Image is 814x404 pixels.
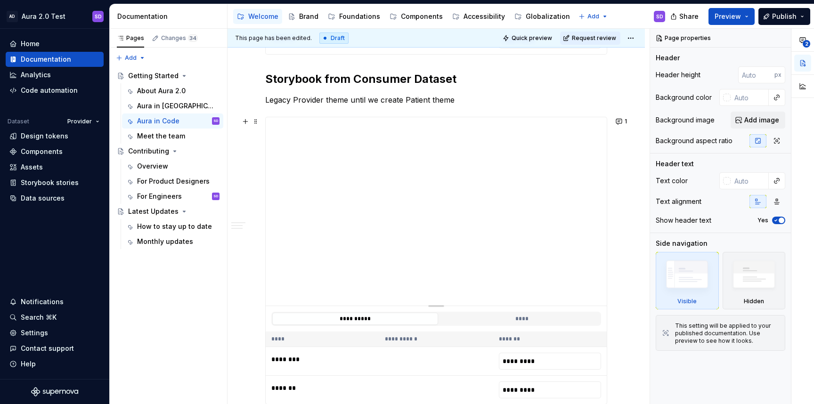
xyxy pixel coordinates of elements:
[6,160,104,175] a: Assets
[122,113,223,129] a: Aura in CodeSD
[744,298,764,305] div: Hidden
[137,131,185,141] div: Meet the team
[233,7,574,26] div: Page tree
[656,93,712,102] div: Background color
[137,116,179,126] div: Aura in Code
[188,34,198,42] span: 34
[656,159,694,169] div: Header text
[95,13,102,20] div: SD
[731,89,769,106] input: Auto
[265,94,607,105] p: Legacy Provider theme until we create Patient theme
[8,118,29,125] div: Dataset
[122,189,223,204] a: For EngineersSD
[803,40,810,48] span: 2
[656,53,680,63] div: Header
[758,8,810,25] button: Publish
[21,55,71,64] div: Documentation
[122,83,223,98] a: About Aura 2.0
[113,204,223,219] a: Latest Updates
[731,172,769,189] input: Auto
[128,146,169,156] div: Contributing
[235,34,312,42] span: This page has been edited.
[738,66,774,83] input: Auto
[21,131,68,141] div: Design tokens
[67,118,92,125] span: Provider
[213,192,218,201] div: SD
[113,68,223,83] a: Getting Started
[122,129,223,144] a: Meet the team
[656,136,733,145] div: Background aspect ratio
[137,222,212,231] div: How to stay up to date
[117,12,223,21] div: Documentation
[63,115,104,128] button: Provider
[137,162,168,171] div: Overview
[656,197,701,206] div: Text alignment
[7,11,18,22] div: AD
[6,310,104,325] button: Search ⌘K
[6,175,104,190] a: Storybook stories
[511,9,574,24] a: Globalization
[677,298,697,305] div: Visible
[6,191,104,206] a: Data sources
[117,34,144,42] div: Pages
[21,313,57,322] div: Search ⌘K
[656,13,663,20] div: SD
[656,176,688,186] div: Text color
[6,36,104,51] a: Home
[656,70,700,80] div: Header height
[675,322,779,345] div: This setting will be applied to your published documentation. Use preview to see how it looks.
[233,9,282,24] a: Welcome
[21,178,79,187] div: Storybook stories
[248,12,278,21] div: Welcome
[319,32,349,44] div: Draft
[137,237,193,246] div: Monthly updates
[587,13,599,20] span: Add
[122,159,223,174] a: Overview
[125,54,137,62] span: Add
[113,68,223,249] div: Page tree
[6,356,104,372] button: Help
[656,115,715,125] div: Background image
[299,12,318,21] div: Brand
[526,12,570,21] div: Globalization
[656,239,708,248] div: Side navigation
[656,252,719,309] div: Visible
[21,147,63,156] div: Components
[708,8,755,25] button: Preview
[731,112,785,129] button: Add image
[401,12,443,21] div: Components
[656,216,711,225] div: Show header text
[122,219,223,234] a: How to stay up to date
[113,51,148,65] button: Add
[560,32,620,45] button: Request review
[666,8,705,25] button: Share
[137,192,182,201] div: For Engineers
[6,325,104,340] a: Settings
[284,9,322,24] a: Brand
[113,144,223,159] a: Contributing
[6,294,104,309] button: Notifications
[31,387,78,396] svg: Supernova Logo
[774,71,781,79] p: px
[161,34,198,42] div: Changes
[6,67,104,82] a: Analytics
[723,252,786,309] div: Hidden
[122,174,223,189] a: For Product Designers
[21,359,36,369] div: Help
[21,194,65,203] div: Data sources
[21,39,40,48] div: Home
[137,86,186,96] div: About Aura 2.0
[122,98,223,113] a: Aura in [GEOGRAPHIC_DATA]
[6,129,104,144] a: Design tokens
[324,9,384,24] a: Foundations
[6,52,104,67] a: Documentation
[122,234,223,249] a: Monthly updates
[772,12,797,21] span: Publish
[744,115,779,125] span: Add image
[213,116,218,126] div: SD
[6,144,104,159] a: Components
[679,12,699,21] span: Share
[625,118,627,125] span: 1
[6,341,104,356] button: Contact support
[6,83,104,98] a: Code automation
